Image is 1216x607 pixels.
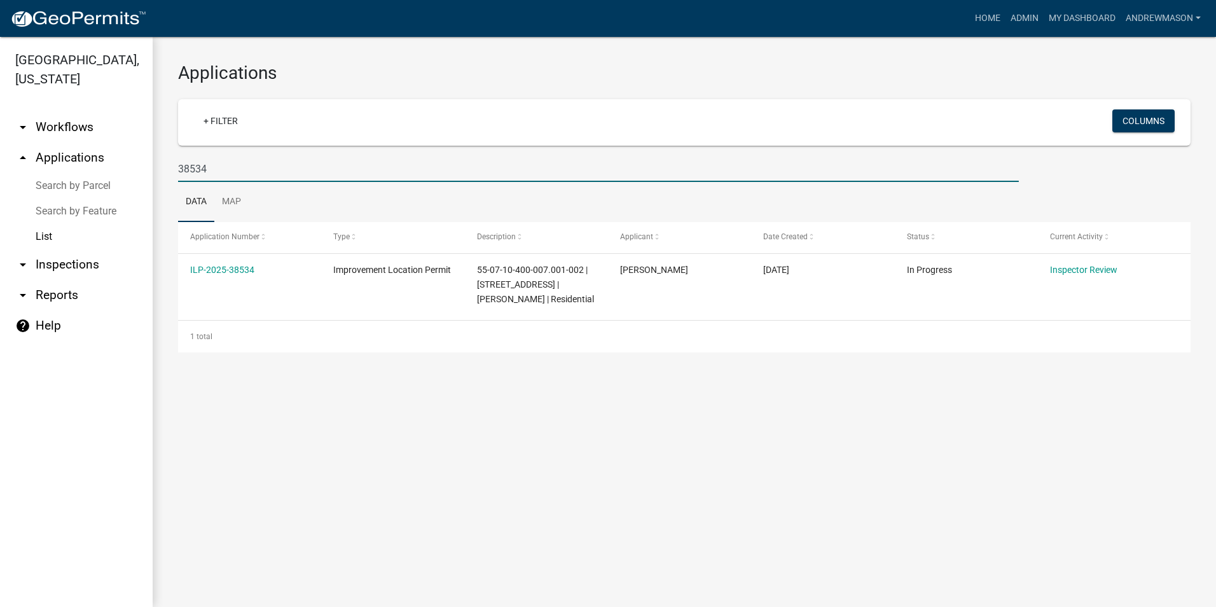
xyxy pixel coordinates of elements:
[15,257,31,272] i: arrow_drop_down
[15,150,31,165] i: arrow_drop_up
[190,265,254,275] a: ILP-2025-38534
[751,222,894,253] datatable-header-cell: Date Created
[178,182,214,223] a: Data
[907,265,952,275] span: In Progress
[620,232,653,241] span: Applicant
[1005,6,1044,31] a: Admin
[1050,265,1117,275] a: Inspector Review
[608,222,751,253] datatable-header-cell: Applicant
[193,109,248,132] a: + Filter
[1050,232,1103,241] span: Current Activity
[763,232,808,241] span: Date Created
[214,182,249,223] a: Map
[333,232,350,241] span: Type
[178,156,1019,182] input: Search for applications
[1044,6,1121,31] a: My Dashboard
[178,62,1191,84] h3: Applications
[1121,6,1206,31] a: AndrewMason
[321,222,464,253] datatable-header-cell: Type
[1112,109,1175,132] button: Columns
[465,222,608,253] datatable-header-cell: Description
[333,265,451,275] span: Improvement Location Permit
[477,265,594,304] span: 55-07-10-400-007.001-002 | 4158 N FORD DR | Evette Musgrave | Residential
[1038,222,1181,253] datatable-header-cell: Current Activity
[190,232,259,241] span: Application Number
[178,321,1191,352] div: 1 total
[15,288,31,303] i: arrow_drop_down
[477,232,516,241] span: Description
[15,318,31,333] i: help
[178,222,321,253] datatable-header-cell: Application Number
[763,265,789,275] span: 07/22/2025
[970,6,1005,31] a: Home
[894,222,1037,253] datatable-header-cell: Status
[15,120,31,135] i: arrow_drop_down
[907,232,929,241] span: Status
[620,265,688,275] span: Evette Musgrave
